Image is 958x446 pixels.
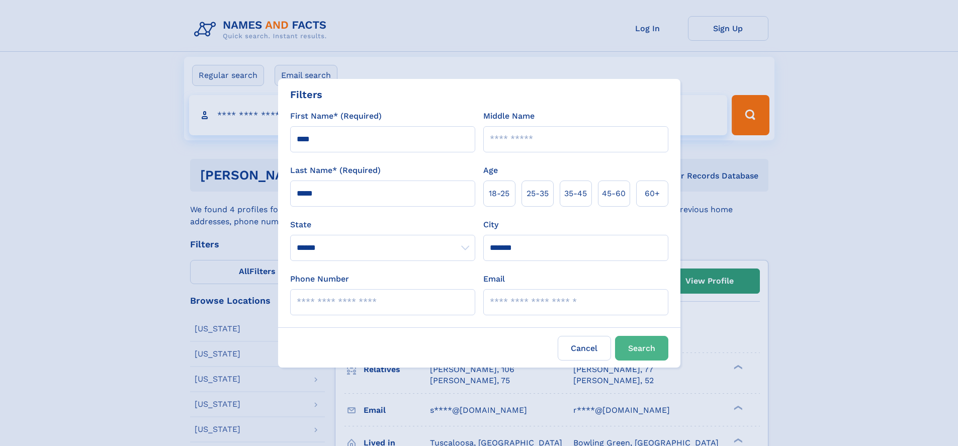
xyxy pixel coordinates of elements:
[527,188,549,200] span: 25‑35
[483,110,535,122] label: Middle Name
[483,219,498,231] label: City
[615,336,668,361] button: Search
[558,336,611,361] label: Cancel
[602,188,626,200] span: 45‑60
[489,188,509,200] span: 18‑25
[483,273,505,285] label: Email
[483,164,498,176] label: Age
[290,110,382,122] label: First Name* (Required)
[290,273,349,285] label: Phone Number
[290,164,381,176] label: Last Name* (Required)
[290,87,322,102] div: Filters
[564,188,587,200] span: 35‑45
[645,188,660,200] span: 60+
[290,219,475,231] label: State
